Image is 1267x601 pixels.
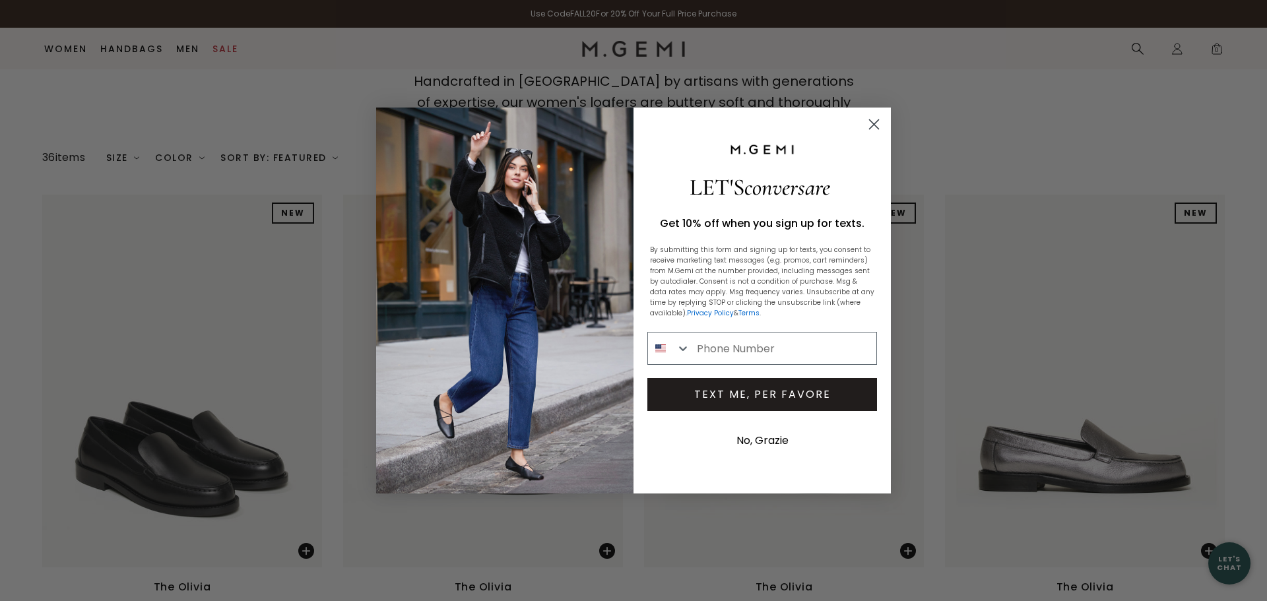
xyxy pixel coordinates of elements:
[730,424,795,457] button: No, Grazie
[729,144,795,156] img: M.Gemi
[738,308,760,318] a: Terms
[744,174,830,201] span: conversare
[660,216,864,231] span: Get 10% off when you sign up for texts.
[376,108,633,493] img: 8e0fdc03-8c87-4df5-b69c-a6dfe8fe7031.jpeg
[690,174,830,201] span: LET'S
[690,332,876,364] input: Phone Number
[648,332,690,364] button: Search Countries
[655,343,666,354] img: United States
[650,245,874,319] p: By submitting this form and signing up for texts, you consent to receive marketing text messages ...
[862,113,886,136] button: Close dialog
[687,308,734,318] a: Privacy Policy
[647,378,877,411] button: TEXT ME, PER FAVORE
